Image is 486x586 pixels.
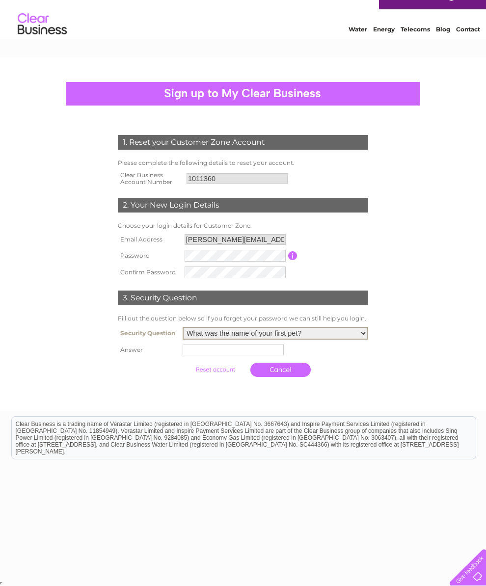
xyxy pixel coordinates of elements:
div: 1. Reset your Customer Zone Account [118,135,368,150]
input: Submit [185,363,245,376]
th: Security Question [115,324,180,342]
th: Confirm Password [115,264,182,281]
a: Blog [436,42,450,49]
td: Fill out the question below so if you forget your password we can still help you login. [115,313,371,324]
div: 2. Your New Login Details [118,198,368,213]
input: Information [288,251,297,260]
a: Water [349,42,367,49]
div: Clear Business is a trading name of Verastar Limited (registered in [GEOGRAPHIC_DATA] No. 3667643... [12,5,476,48]
td: Choose your login details for Customer Zone. [115,220,371,232]
td: Please complete the following details to reset your account. [115,157,371,169]
th: Email Address [115,232,182,247]
th: Password [115,247,182,264]
a: Energy [373,42,395,49]
a: 0333 014 3131 [301,5,369,17]
div: 3. Security Question [118,291,368,305]
a: Telecoms [401,42,430,49]
a: Cancel [250,363,311,377]
th: Answer [115,342,180,358]
img: logo.png [17,26,67,55]
a: Contact [456,42,480,49]
th: Clear Business Account Number [115,169,184,188]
